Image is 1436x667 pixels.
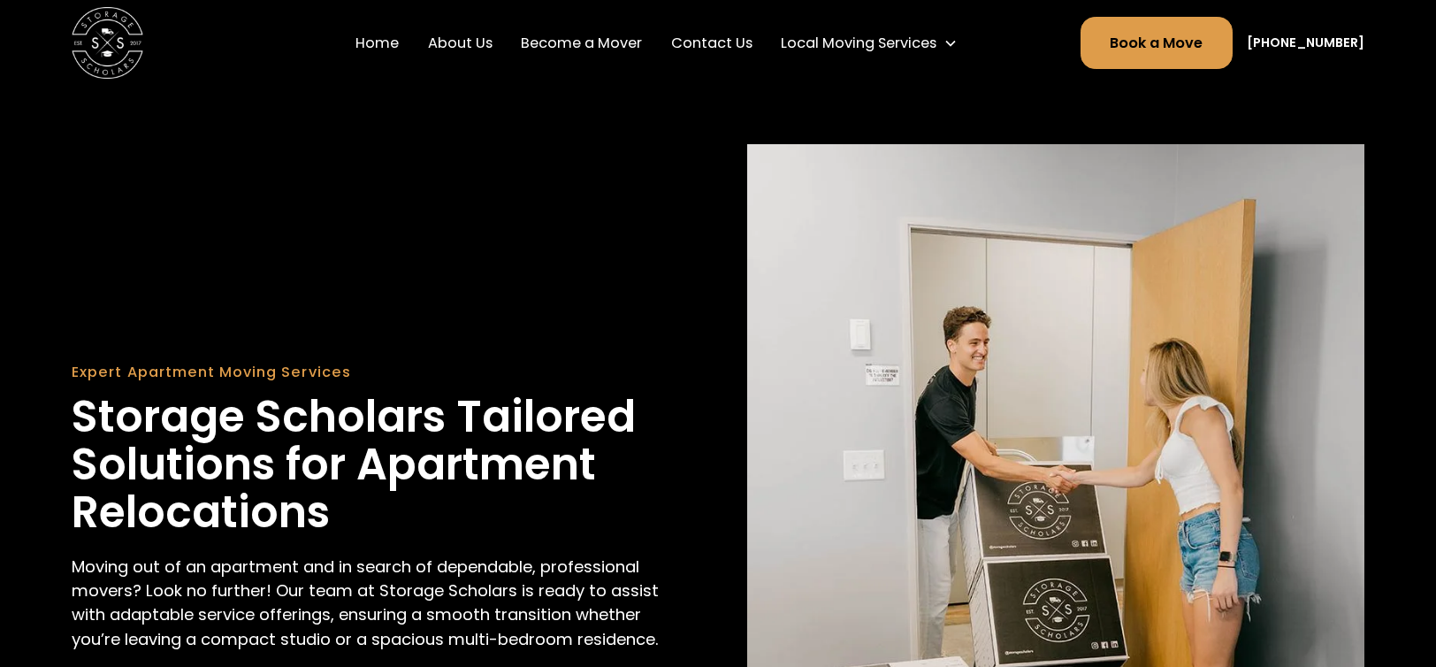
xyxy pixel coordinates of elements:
[663,18,759,68] a: Contact Us
[72,394,689,536] h1: Storage Scholars Tailored Solutions for Apartment Relocations
[1247,34,1364,52] a: [PHONE_NUMBER]
[72,362,689,383] div: Expert Apartment Moving Services
[348,18,406,68] a: Home
[72,555,689,652] p: Moving out of an apartment and in search of dependable, professional movers? Look no further! Our...
[514,18,649,68] a: Become a Mover
[774,25,966,61] div: Local Moving Services
[72,7,143,79] a: home
[781,33,936,54] div: Local Moving Services
[1081,17,1233,69] a: Book a Move
[420,18,499,68] a: About Us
